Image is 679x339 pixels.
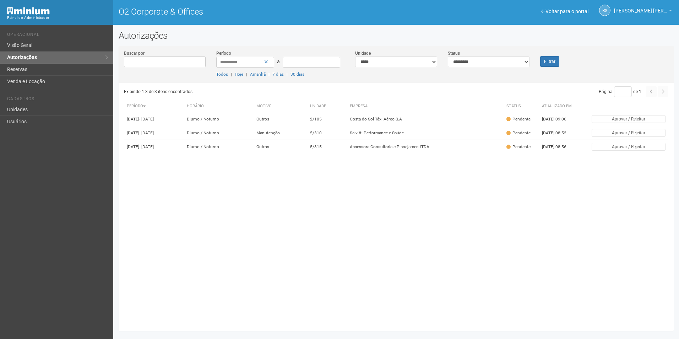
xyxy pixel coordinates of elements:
[254,140,307,154] td: Outros
[347,101,504,112] th: Empresa
[540,56,559,67] button: Filtrar
[119,30,674,41] h2: Autorizações
[287,72,288,77] span: |
[592,115,666,123] button: Aprovar / Rejeitar
[139,130,154,135] span: - [DATE]
[250,72,266,77] a: Amanhã
[355,50,371,56] label: Unidade
[599,5,610,16] a: RS
[614,9,672,15] a: [PERSON_NAME] [PERSON_NAME]
[184,126,254,140] td: Diurno / Noturno
[277,59,280,64] span: a
[539,112,578,126] td: [DATE] 09:06
[7,32,108,39] li: Operacional
[124,86,394,97] div: Exibindo 1-3 de 3 itens encontrados
[7,7,50,15] img: Minium
[614,1,667,14] span: Rayssa Soares Ribeiro
[254,112,307,126] td: Outros
[139,144,154,149] span: - [DATE]
[254,101,307,112] th: Motivo
[139,117,154,122] span: - [DATE]
[307,101,347,112] th: Unidade
[506,130,531,136] div: Pendente
[7,15,108,21] div: Painel do Administrador
[216,50,231,56] label: Período
[307,140,347,154] td: 5/315
[307,112,347,126] td: 2/105
[539,140,578,154] td: [DATE] 08:56
[124,126,184,140] td: [DATE]
[504,101,539,112] th: Status
[448,50,460,56] label: Status
[539,101,578,112] th: Atualizado em
[184,101,254,112] th: Horário
[541,9,588,14] a: Voltar para o portal
[592,143,666,151] button: Aprovar / Rejeitar
[124,101,184,112] th: Período
[124,50,145,56] label: Buscar por
[347,126,504,140] td: Salvitti Performance e Saúde
[254,126,307,140] td: Manutenção
[592,129,666,137] button: Aprovar / Rejeitar
[347,140,504,154] td: Assessora Consultoria e Planejamen LTDA
[290,72,304,77] a: 30 dias
[307,126,347,140] td: 5/310
[124,140,184,154] td: [DATE]
[506,144,531,150] div: Pendente
[119,7,391,16] h1: O2 Corporate & Offices
[216,72,228,77] a: Todos
[124,112,184,126] td: [DATE]
[268,72,270,77] span: |
[599,89,641,94] span: Página de 1
[272,72,284,77] a: 7 dias
[347,112,504,126] td: Costa do Sol Táxi Aéreo S.A
[184,140,254,154] td: Diurno / Noturno
[184,112,254,126] td: Diurno / Noturno
[231,72,232,77] span: |
[235,72,243,77] a: Hoje
[7,96,108,104] li: Cadastros
[539,126,578,140] td: [DATE] 08:52
[506,116,531,122] div: Pendente
[246,72,247,77] span: |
